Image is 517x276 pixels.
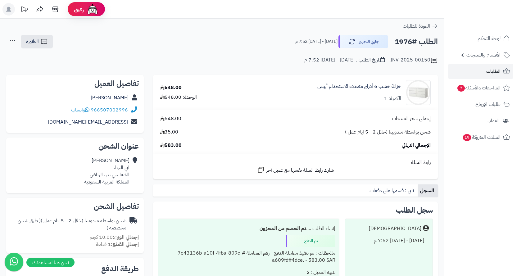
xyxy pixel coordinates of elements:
h2: تفاصيل العميل [11,80,139,87]
a: طلبات الإرجاع [448,97,513,112]
div: إنشاء الطلب .... [162,223,335,235]
strong: إجمالي القطع: [111,241,139,248]
span: الفاتورة [26,38,39,45]
a: السلات المتروكة19 [448,130,513,145]
span: 548.00 [160,115,181,122]
a: واتساب [71,106,89,114]
h2: عنوان الشحن [11,143,139,150]
div: الوحدة: 548.00 [160,94,197,101]
a: تحديثات المنصة [16,3,32,17]
span: الإجمالي النهائي [402,142,431,149]
a: المراجعات والأسئلة7 [448,80,513,95]
a: [EMAIL_ADDRESS][DOMAIN_NAME] [48,118,128,126]
div: ملاحظات : تم تنفيذ معاملة الدفع - رقم المعاملة #7e43136b-a10f-4fba-809c-a609fdff4dce. - 583.00 SAR [162,247,335,266]
div: INV-2025-00150 [390,57,438,64]
span: 583.00 [160,142,182,149]
button: جاري التجهيز [338,35,388,48]
span: السلات المتروكة [462,133,501,142]
div: [PERSON_NAME] ابي الثريا، الشفا حي بدر، الرياض المملكة العربية السعودية [84,157,129,185]
span: الطلبات [486,67,501,76]
span: 35.00 [160,129,178,136]
a: العودة للطلبات [403,22,438,30]
span: 19 [462,134,472,141]
img: ai-face.png [86,3,99,16]
small: 1 قطعة [96,241,139,248]
div: شحن بواسطة مندوبينا (خلال 2 - 5 ايام عمل ) [11,217,126,232]
strong: إجمالي الوزن: [113,233,139,241]
small: [DATE] - [DATE] 7:52 م [295,38,338,45]
h3: سجل الطلب [396,206,433,214]
h2: تفاصيل الشحن [11,203,139,210]
span: ( طرق شحن مخصصة ) [18,217,126,232]
a: لوحة التحكم [448,31,513,46]
span: العودة للطلبات [403,22,430,30]
div: رابط السلة [156,159,435,166]
b: تم الخصم من المخزون [260,225,306,232]
h2: طريقة الدفع [101,265,139,273]
a: السجل [418,184,438,197]
span: لوحة التحكم [478,34,501,43]
span: إجمالي سعر المنتجات [392,115,431,122]
span: الأقسام والمنتجات [466,51,501,59]
span: رفيق [74,6,84,13]
a: الطلبات [448,64,513,79]
a: تابي : قسمها على دفعات [367,184,418,197]
a: الفاتورة [21,35,53,48]
span: العملاء [488,116,500,125]
small: 10.00 كجم [90,233,139,241]
img: 1752136123-1746708872495-1702206407-110115010035-1000x1000-90x90.jpg [406,80,430,105]
div: [DEMOGRAPHIC_DATA] [369,225,421,232]
a: العملاء [448,113,513,128]
span: شارك رابط السلة نفسها مع عميل آخر [266,167,334,174]
div: [DATE] - [DATE] 7:52 م [349,235,429,247]
span: 7 [457,84,465,92]
img: logo-2.png [475,5,511,18]
span: طلبات الإرجاع [475,100,501,109]
span: المراجعات والأسئلة [457,84,501,92]
div: تاريخ الطلب : [DATE] - [DATE] 7:52 م [304,57,385,64]
span: شحن بواسطة مندوبينا (خلال 2 - 5 ايام عمل ) [345,129,431,136]
div: 548.00 [160,84,182,91]
a: خزانة خشب 6 أدراج متعددة الاستخدام أبيض [317,83,401,90]
div: الكمية: 1 [384,95,401,102]
div: تم الدفع [286,235,335,247]
a: 966507002996 [91,106,128,114]
a: شارك رابط السلة نفسها مع عميل آخر [257,166,334,174]
h2: الطلب #1976 [395,35,438,48]
a: [PERSON_NAME] [91,94,129,102]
